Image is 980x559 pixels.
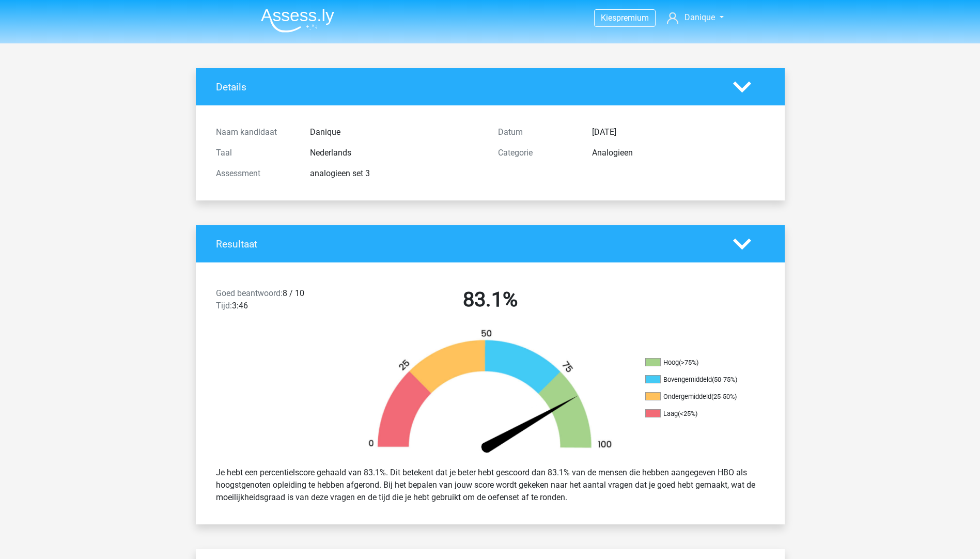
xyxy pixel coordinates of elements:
h2: 83.1% [357,287,624,312]
img: Assessly [261,8,334,33]
li: Hoog [645,358,749,367]
div: (>75%) [679,359,698,366]
h4: Details [216,81,718,93]
div: analogieen set 3 [302,167,490,180]
div: Danique [302,126,490,138]
a: Kiespremium [595,11,655,25]
div: (50-75%) [712,376,737,383]
a: Danique [663,11,727,24]
li: Ondergemiddeld [645,392,749,401]
div: Analogieen [584,147,772,159]
div: Assessment [208,167,302,180]
span: Kies [601,13,616,23]
h4: Resultaat [216,238,718,250]
div: Naam kandidaat [208,126,302,138]
div: Nederlands [302,147,490,159]
div: Categorie [490,147,584,159]
div: Je hebt een percentielscore gehaald van 83.1%. Dit betekent dat je beter hebt gescoord dan 83.1% ... [208,462,772,508]
li: Bovengemiddeld [645,375,749,384]
div: [DATE] [584,126,772,138]
span: Danique [685,12,715,22]
span: Goed beantwoord: [216,288,283,298]
div: (25-50%) [711,393,737,400]
div: Taal [208,147,302,159]
div: Datum [490,126,584,138]
li: Laag [645,409,749,418]
span: premium [616,13,649,23]
div: (<25%) [678,410,697,417]
div: 8 / 10 3:46 [208,287,349,316]
span: Tijd: [216,301,232,310]
img: 83.468b19e7024c.png [351,329,630,458]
